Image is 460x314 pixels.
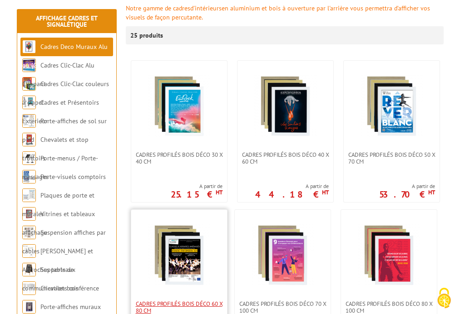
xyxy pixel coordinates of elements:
[22,43,108,69] a: Cadres Deco Muraux Alu ou [GEOGRAPHIC_DATA]
[171,183,223,190] span: A partir de
[36,14,98,29] a: Affichage Cadres et Signalétique
[22,228,106,255] a: Suspension affiches par câbles
[22,188,36,202] img: Plaques de porte et murales
[136,151,223,165] span: Cadres Profilés Bois Déco 30 x 40 cm
[22,117,107,144] a: Porte-affiches de sol sur pied
[22,80,109,106] a: Cadres Clic-Clac couleurs à clapet
[428,188,435,196] sup: HT
[341,300,437,314] a: Cadres Profilés Bois Déco 80 x 100 cm
[322,188,329,196] sup: HT
[255,183,329,190] span: A partir de
[428,283,460,314] button: Cookies (fenêtre modale)
[235,300,331,314] a: Cadres Profilés Bois Déco 70 x 100 cm
[22,40,36,53] img: Cadres Deco Muraux Alu ou Bois
[22,154,98,181] a: Porte-menus / Porte-messages
[131,300,227,314] a: Cadres Profilés Bois Déco 60 x 80 cm
[131,151,227,165] a: Cadres Profilés Bois Déco 30 x 40 cm
[136,300,223,314] span: Cadres Profilés Bois Déco 60 x 80 cm
[130,26,164,44] p: 25 produits
[433,287,455,309] img: Cookies (fenêtre modale)
[40,303,101,311] a: Porte-affiches muraux
[22,266,79,292] a: Supports de communication bois
[40,284,99,292] a: Chevalets conférence
[237,151,333,165] a: Cadres Profilés Bois Déco 40 x 60 cm
[346,300,432,314] span: Cadres Profilés Bois Déco 80 x 100 cm
[171,192,223,197] p: 25.15 €
[190,4,222,12] font: d'intérieurs
[255,192,329,197] p: 44.18 €
[360,74,423,138] img: Cadres Profilés Bois Déco 50 x 70 cm
[22,135,89,162] a: Chevalets et stop trottoirs
[216,188,223,196] sup: HT
[22,98,99,125] a: Cadres et Présentoirs Extérieur
[253,74,317,138] img: Cadres Profilés Bois Déco 40 x 60 cm
[357,223,420,287] img: Cadres Profilés Bois Déco 80 x 100 cm
[344,151,440,165] a: Cadres Profilés Bois Déco 50 x 70 cm
[379,192,435,197] p: 53.70 €
[147,74,211,138] img: Cadres Profilés Bois Déco 30 x 40 cm
[40,173,106,181] a: Porte-visuels comptoirs
[251,223,314,287] img: Cadres Profilés Bois Déco 70 x 100 cm
[126,4,430,21] font: en aluminium et bois à ouverture par l'arrière vous permettra d’afficher vos visuels de façon per...
[379,183,435,190] span: A partir de
[348,151,435,165] span: Cadres Profilés Bois Déco 50 x 70 cm
[242,151,329,165] span: Cadres Profilés Bois Déco 40 x 60 cm
[22,61,94,88] a: Cadres Clic-Clac Alu Clippant
[126,4,190,12] font: Notre gamme de cadres
[22,210,95,237] a: Vitrines et tableaux affichage
[22,247,93,274] a: [PERSON_NAME] et Accroches tableaux
[22,300,36,314] img: Porte-affiches muraux
[239,300,326,314] span: Cadres Profilés Bois Déco 70 x 100 cm
[22,191,94,218] a: Plaques de porte et murales
[147,223,211,287] img: Cadres Profilés Bois Déco 60 x 80 cm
